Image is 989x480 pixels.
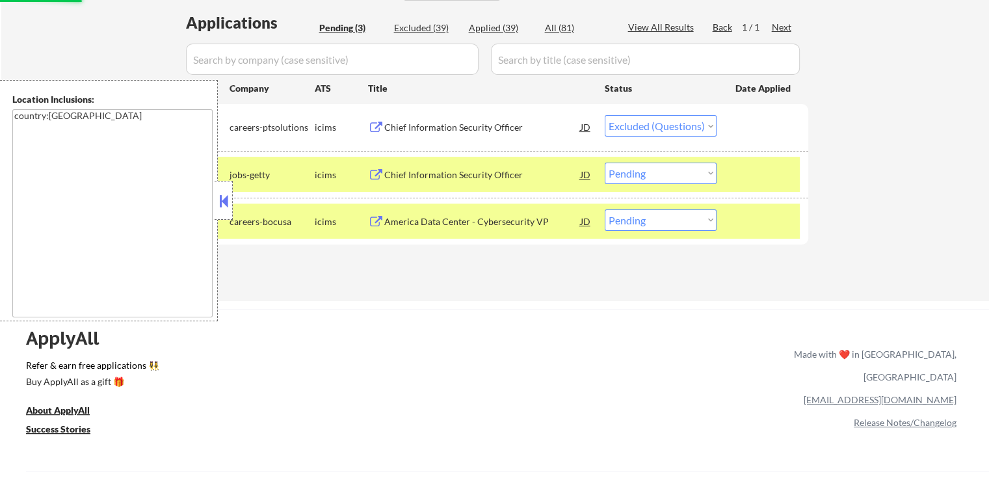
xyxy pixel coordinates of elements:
div: View All Results [628,21,698,34]
div: Buy ApplyAll as a gift 🎁 [26,377,156,386]
div: America Data Center - Cybersecurity VP [384,215,581,228]
a: Success Stories [26,422,108,438]
div: Made with ❤️ in [GEOGRAPHIC_DATA], [GEOGRAPHIC_DATA] [789,343,956,388]
div: Applied (39) [469,21,534,34]
div: Chief Information Security Officer [384,121,581,134]
div: Location Inclusions: [12,93,213,106]
a: [EMAIL_ADDRESS][DOMAIN_NAME] [804,394,956,405]
div: careers-bocusa [230,215,315,228]
div: JD [579,115,592,139]
u: Success Stories [26,423,90,434]
div: JD [579,209,592,233]
div: icims [315,121,368,134]
div: JD [579,163,592,186]
div: Company [230,82,315,95]
u: About ApplyAll [26,405,90,416]
div: Excluded (39) [394,21,459,34]
div: Title [368,82,592,95]
a: Release Notes/Changelog [854,417,956,428]
div: icims [315,215,368,228]
div: Applications [186,15,315,31]
div: Pending (3) [319,21,384,34]
div: jobs-getty [230,168,315,181]
div: 1 / 1 [742,21,772,34]
div: All (81) [545,21,610,34]
div: ATS [315,82,368,95]
div: Chief Information Security Officer [384,168,581,181]
input: Search by company (case sensitive) [186,44,479,75]
div: Status [605,76,717,100]
div: ApplyAll [26,327,114,349]
a: Refer & earn free applications 👯‍♀️ [26,361,522,375]
div: Back [713,21,733,34]
a: About ApplyAll [26,403,108,420]
input: Search by title (case sensitive) [491,44,800,75]
div: Date Applied [735,82,793,95]
div: Next [772,21,793,34]
div: careers-ptsolutions [230,121,315,134]
div: icims [315,168,368,181]
a: Buy ApplyAll as a gift 🎁 [26,375,156,391]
